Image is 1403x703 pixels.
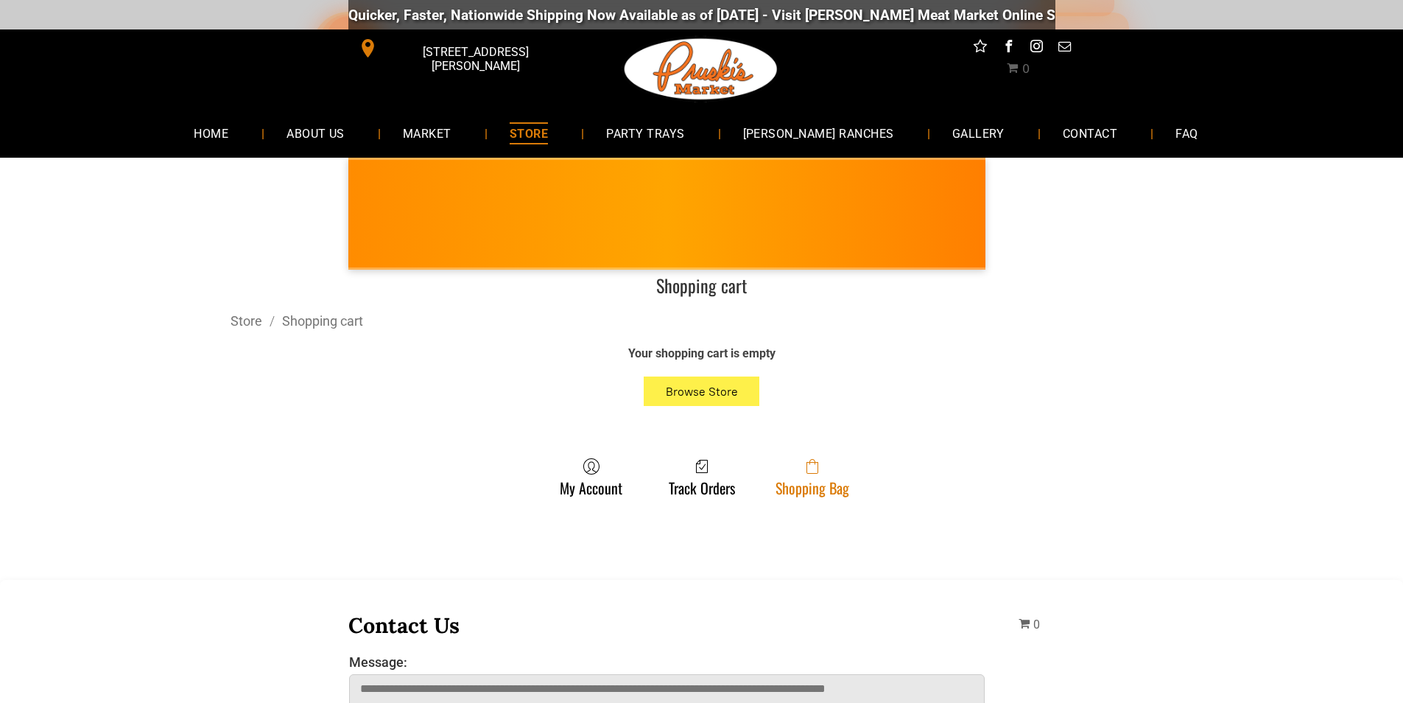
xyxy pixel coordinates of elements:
a: facebook [999,37,1018,60]
a: HOME [172,113,250,153]
span: 0 [1033,618,1040,632]
span: / [262,313,282,329]
a: My Account [552,458,630,497]
h3: Contact Us [348,612,986,639]
a: Shopping cart [282,313,363,329]
a: STORE [488,113,570,153]
button: Browse Store [644,377,760,406]
span: [PERSON_NAME] MARKET [839,224,1128,248]
a: instagram [1027,37,1046,60]
a: [PERSON_NAME] RANCHES [721,113,916,153]
a: [STREET_ADDRESS][PERSON_NAME] [348,37,574,60]
a: Social network [971,37,990,60]
img: Pruski-s+Market+HQ+Logo2-1920w.png [622,29,781,109]
a: [DOMAIN_NAME][URL] [991,7,1134,24]
a: CONTACT [1041,113,1139,153]
a: PARTY TRAYS [584,113,706,153]
span: Browse Store [666,385,738,399]
a: GALLERY [930,113,1027,153]
span: [STREET_ADDRESS][PERSON_NAME] [380,38,570,80]
a: ABOUT US [264,113,367,153]
a: email [1055,37,1074,60]
h1: Shopping cart [231,274,1173,297]
label: Message: [349,654,985,670]
a: MARKET [381,113,474,153]
a: FAQ [1153,113,1220,153]
span: 0 [1022,62,1030,76]
a: Shopping Bag [768,458,857,497]
div: Breadcrumbs [231,312,1173,330]
a: Track Orders [661,458,742,497]
div: Quicker, Faster, Nationwide Shipping Now Available as of [DATE] - Visit [PERSON_NAME] Meat Market... [242,7,1134,24]
a: Store [231,313,262,329]
div: Your shopping cart is empty [437,346,967,362]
